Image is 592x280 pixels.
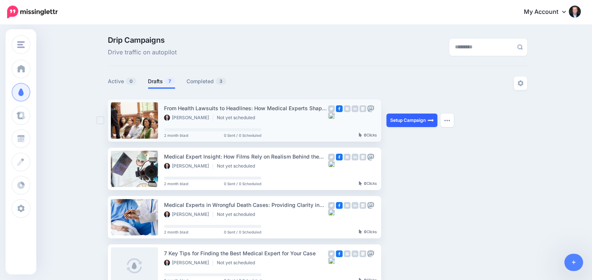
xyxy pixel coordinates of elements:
img: linkedin-grey-square.png [352,202,358,209]
li: [PERSON_NAME] [164,211,213,217]
img: instagram-grey-square.png [344,105,350,112]
span: 0 Sent / 0 Scheduled [224,230,261,234]
span: 0 Sent / 0 Scheduled [224,133,261,137]
div: Medical Expert Insight: How Films Rely on Realism Behind the Medicine [164,152,328,161]
img: twitter-grey-square.png [328,250,335,257]
img: pointer-grey-darker.png [359,133,362,137]
b: 0 [364,133,367,137]
img: linkedin-grey-square.png [352,105,358,112]
span: Drip Campaigns [108,36,177,44]
img: dots.png [444,119,450,121]
div: From Health Lawsuits to Headlines: How Medical Experts Shape Public Understanding [164,104,328,112]
div: Clicks [359,181,377,186]
img: bluesky-grey-square.png [328,160,335,167]
img: instagram-grey-square.png [344,154,350,160]
img: pointer-grey-darker.png [359,181,362,186]
li: [PERSON_NAME] [164,115,213,121]
img: google_business-grey-square.png [359,250,366,257]
img: instagram-grey-square.png [344,202,350,209]
img: linkedin-grey-square.png [352,250,358,257]
img: facebook-square.png [336,202,343,209]
li: [PERSON_NAME] [164,260,213,266]
span: 3 [216,78,226,85]
img: search-grey-6.png [517,44,523,50]
img: linkedin-grey-square.png [352,154,358,160]
img: instagram-grey-square.png [344,250,350,257]
img: mastodon-grey-square.png [367,154,374,160]
img: bluesky-grey-square.png [328,257,335,264]
img: google_business-grey-square.png [359,154,366,160]
span: 0 Sent / 0 Scheduled [224,182,261,186]
img: Missinglettr [7,6,58,18]
img: mastodon-grey-square.png [367,250,374,257]
div: Clicks [359,133,377,138]
img: mastodon-grey-square.png [367,202,374,209]
li: Not yet scheduled [217,163,259,169]
img: mastodon-grey-square.png [367,105,374,112]
img: facebook-square.png [336,105,343,112]
span: 2 month blast [164,182,188,186]
img: settings-grey.png [517,80,523,86]
div: Clicks [359,230,377,234]
span: 0 [126,78,136,85]
span: 7 [165,78,175,85]
div: 7 Key Tips for Finding the Best Medical Expert for Your Case [164,249,328,258]
img: twitter-grey-square.png [328,154,335,160]
img: bluesky-grey-square.png [328,209,335,216]
li: Not yet scheduled [217,260,259,266]
img: facebook-square.png [336,250,343,257]
a: Active0 [108,77,137,86]
img: facebook-square.png [336,154,343,160]
a: Completed3 [186,77,227,86]
li: Not yet scheduled [217,115,259,121]
img: menu.png [17,41,25,48]
b: 0 [364,229,367,234]
img: twitter-grey-square.png [328,105,335,112]
img: google_business-grey-square.png [359,202,366,209]
img: pointer-grey-darker.png [359,229,362,234]
img: arrow-long-right-white.png [428,117,434,123]
li: Not yet scheduled [217,211,259,217]
img: google_business-grey-square.png [359,105,366,112]
img: bluesky-grey-square.png [328,112,335,119]
b: 0 [364,181,367,186]
a: Setup Campaign [386,114,437,127]
li: [PERSON_NAME] [164,163,213,169]
span: 2 month blast [164,133,188,137]
img: twitter-grey-square.png [328,202,335,209]
span: Drive traffic on autopilot [108,48,177,57]
a: Drafts7 [148,77,175,86]
span: 2 month blast [164,230,188,234]
div: Medical Experts in Wrongful Death Cases: Providing Clarity in Tragedy [164,201,328,209]
a: My Account [516,3,581,21]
